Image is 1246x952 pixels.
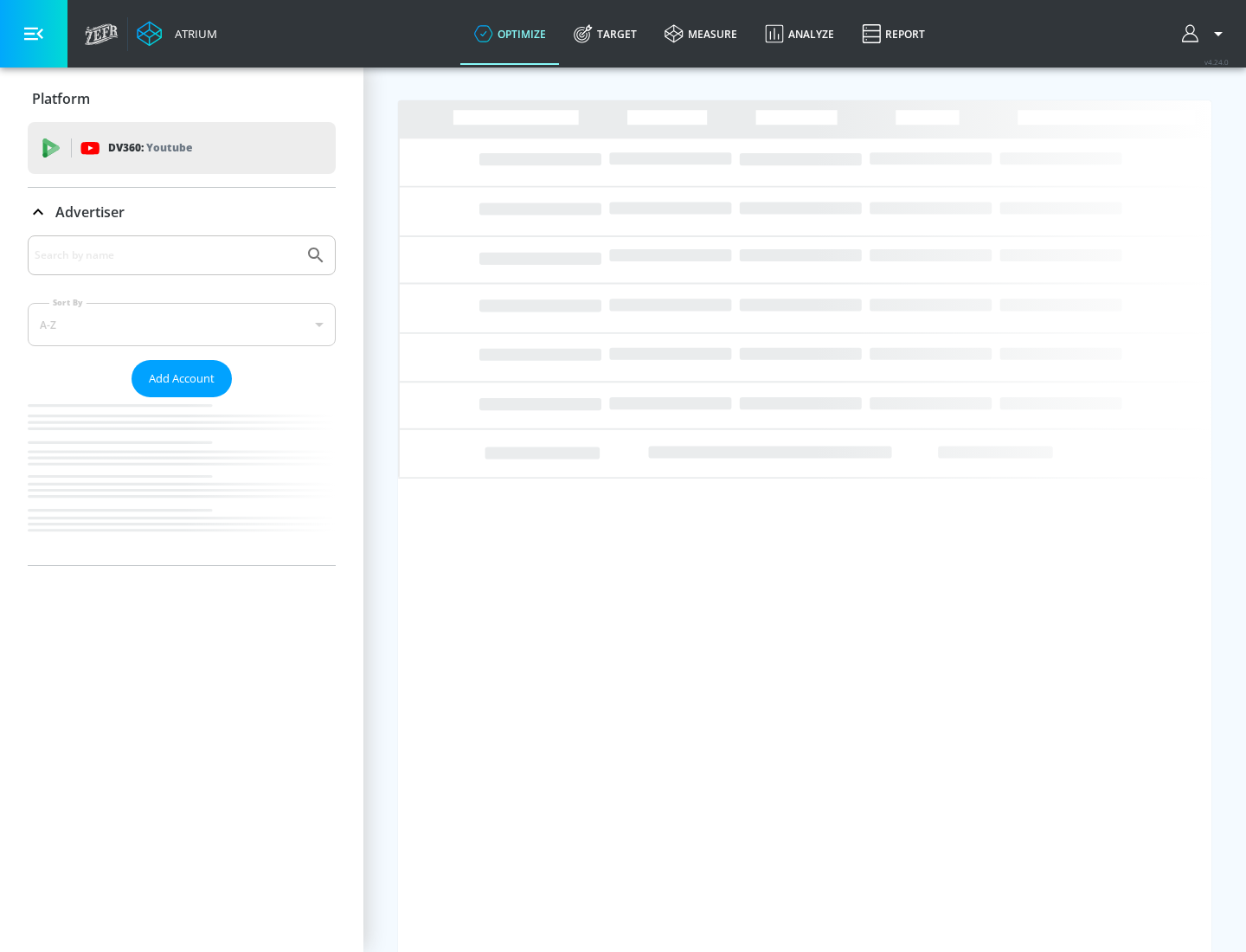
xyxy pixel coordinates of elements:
[751,3,848,65] a: Analyze
[132,360,232,397] button: Add Account
[146,138,192,157] p: Youtube
[32,89,90,108] p: Platform
[28,122,336,174] div: DV360: Youtube
[137,21,217,47] a: Atrium
[55,203,125,222] p: Advertiser
[1204,57,1229,67] span: v 4.24.0
[108,138,192,158] p: DV360:
[28,188,336,236] div: Advertiser
[651,3,751,65] a: measure
[49,297,87,308] label: Sort By
[28,235,336,565] div: Advertiser
[560,3,651,65] a: Target
[460,3,560,65] a: optimize
[168,26,217,42] div: Atrium
[28,397,336,565] nav: list of Advertiser
[848,3,939,65] a: Report
[28,303,336,346] div: A-Z
[28,74,336,123] div: Platform
[149,369,215,389] span: Add Account
[35,244,297,267] input: Search by name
